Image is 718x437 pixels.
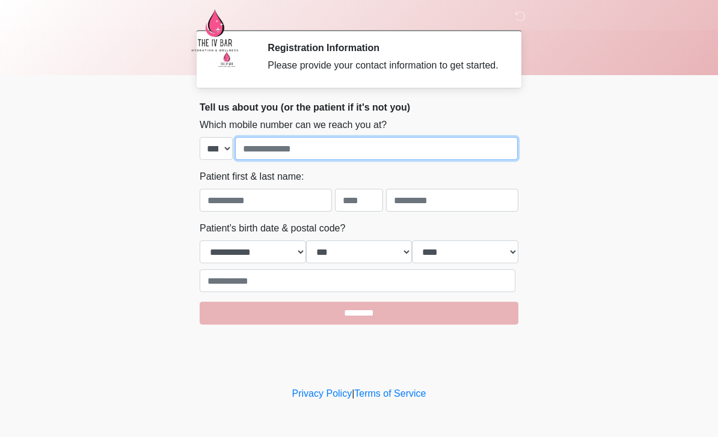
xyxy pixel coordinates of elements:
a: Privacy Policy [292,388,352,399]
label: Patient first & last name: [200,170,304,184]
div: Please provide your contact information to get started. [268,58,500,73]
h2: Tell us about you (or the patient if it's not you) [200,102,518,113]
a: Terms of Service [354,388,426,399]
label: Which mobile number can we reach you at? [200,118,387,132]
label: Patient's birth date & postal code? [200,221,345,236]
img: The IV Bar, LLC Logo [188,9,242,52]
a: | [352,388,354,399]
